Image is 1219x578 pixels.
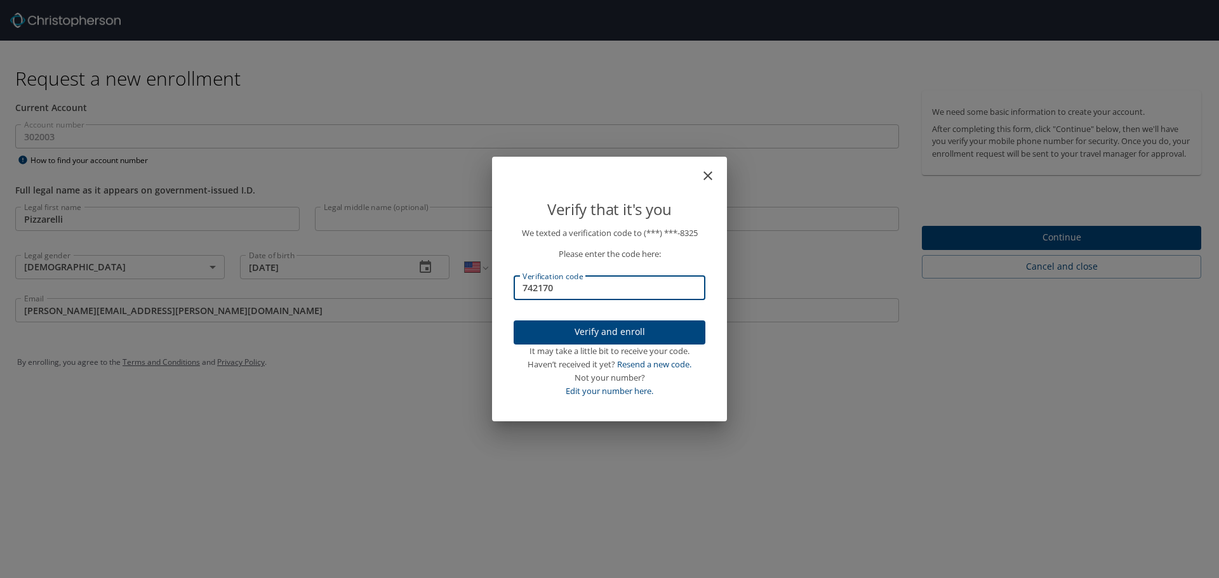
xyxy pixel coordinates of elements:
button: close [707,162,722,177]
button: Verify and enroll [514,320,705,345]
div: Not your number? [514,371,705,384]
div: It may take a little bit to receive your code. [514,345,705,358]
p: Verify that it's you [514,197,705,221]
a: Edit your number here. [566,385,653,397]
p: We texted a verification code to (***) ***- 8325 [514,227,705,240]
span: Verify and enroll [524,324,695,340]
div: Haven’t received it yet? [514,358,705,371]
p: Please enter the code here: [514,247,705,261]
a: Resend a new code. [617,358,691,370]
